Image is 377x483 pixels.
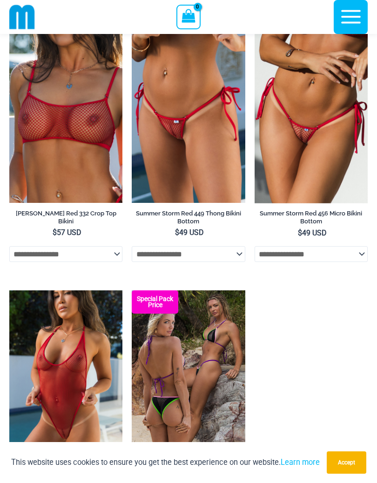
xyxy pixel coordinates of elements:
[9,4,35,30] img: cropped mm emblem
[132,209,245,228] a: Summer Storm Red 449 Thong Bikini Bottom
[255,34,368,203] img: Summer Storm Red 456 Micro 02
[281,458,320,467] a: Learn more
[9,290,122,460] img: Summer Storm Red 8019 One Piece 04
[53,228,81,237] bdi: 57 USD
[298,228,302,237] span: $
[11,456,320,469] p: This website uses cookies to ensure you get the best experience on our website.
[176,5,200,29] a: View Shopping Cart, empty
[132,34,245,203] a: Summer Storm Red 449 Thong 01Summer Storm Red 449 Thong 03Summer Storm Red 449 Thong 03
[132,34,245,203] img: Summer Storm Red 449 Thong 01
[9,290,122,460] a: Summer Storm Red 8019 One Piece 04Summer Storm Red 8019 One Piece 03Summer Storm Red 8019 One Pie...
[9,209,122,225] h2: [PERSON_NAME] Red 332 Crop Top Bikini
[9,34,122,203] img: Summer Storm Red 332 Crop Top 01
[53,228,57,237] span: $
[9,34,122,203] a: Summer Storm Red 332 Crop Top 01Summer Storm Red 332 Crop Top 449 Thong 03Summer Storm Red 332 Cr...
[132,290,245,460] img: Tri Top Pack
[132,209,245,225] h2: Summer Storm Red 449 Thong Bikini Bottom
[132,290,245,460] a: Tri Top Pack Bottoms BBottoms B
[175,228,179,237] span: $
[255,209,368,225] h2: Summer Storm Red 456 Micro Bikini Bottom
[9,209,122,228] a: [PERSON_NAME] Red 332 Crop Top Bikini
[298,228,327,237] bdi: 49 USD
[175,228,204,237] bdi: 49 USD
[132,296,178,308] b: Special Pack Price
[255,209,368,228] a: Summer Storm Red 456 Micro Bikini Bottom
[255,34,368,203] a: Summer Storm Red 456 Micro 02Summer Storm Red 456 Micro 03Summer Storm Red 456 Micro 03
[327,451,366,474] button: Accept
